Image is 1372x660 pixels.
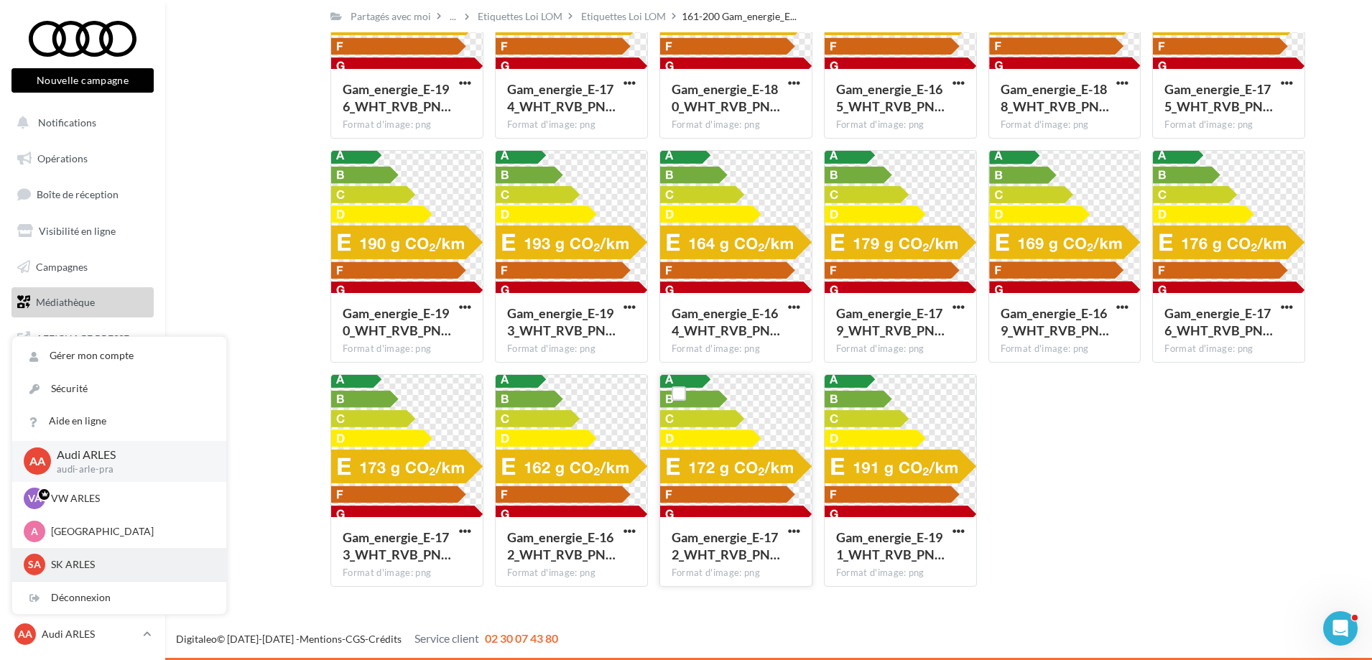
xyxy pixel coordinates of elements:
[57,447,203,463] p: Audi ARLES
[51,557,209,572] p: SK ARLES
[11,621,154,648] a: AA Audi ARLES
[507,81,616,114] span: Gam_energie_E-174_WHT_RVB_PNG_1080PX
[672,305,780,338] span: Gam_energie_E-164_WHT_RVB_PNG_1080PX
[9,323,157,366] a: AFFICHAGE PRESSE MD
[507,343,636,355] div: Format d'image: png
[176,633,217,645] a: Digitaleo
[581,9,666,24] div: Etiquettes Loi LOM
[1164,343,1293,355] div: Format d'image: png
[9,252,157,282] a: Campagnes
[447,6,459,27] div: ...
[1001,343,1129,355] div: Format d'image: png
[18,627,32,641] span: AA
[42,627,137,641] p: Audi ARLES
[176,633,558,645] span: © [DATE]-[DATE] - - -
[9,108,151,138] button: Notifications
[343,305,451,338] span: Gam_energie_E-190_WHT_RVB_PNG_1080PX
[12,582,226,614] div: Déconnexion
[1323,611,1358,646] iframe: Intercom live chat
[1164,118,1293,131] div: Format d'image: png
[672,529,780,562] span: Gam_energie_E-172_WHT_RVB_PNG_1080PX
[346,633,365,645] a: CGS
[29,453,45,470] span: AA
[507,529,616,562] span: Gam_energie_E-162_WHT_RVB_PNG_1080PX
[36,329,148,360] span: AFFICHAGE PRESSE MD
[11,68,154,93] button: Nouvelle campagne
[39,225,116,237] span: Visibilité en ligne
[57,463,203,476] p: audi-arle-pra
[12,373,226,405] a: Sécurité
[351,9,431,24] div: Partagés avec moi
[672,118,800,131] div: Format d'image: png
[9,179,157,210] a: Boîte de réception
[1164,81,1273,114] span: Gam_energie_E-175_WHT_RVB_PNG_1080PX
[414,631,479,645] span: Service client
[1001,305,1109,338] span: Gam_energie_E-169_WHT_RVB_PNG_1080PX
[836,118,965,131] div: Format d'image: png
[672,81,780,114] span: Gam_energie_E-180_WHT_RVB_PNG_1080PX
[12,405,226,437] a: Aide en ligne
[682,9,797,24] span: 161-200 Gam_energie_E...
[343,343,471,355] div: Format d'image: png
[836,567,965,580] div: Format d'image: png
[478,9,562,24] div: Etiquettes Loi LOM
[343,81,451,114] span: Gam_energie_E-196_WHT_RVB_PNG_1080PX
[507,305,616,338] span: Gam_energie_E-193_WHT_RVB_PNG_1080PX
[51,491,209,506] p: VW ARLES
[507,567,636,580] div: Format d'image: png
[9,216,157,246] a: Visibilité en ligne
[836,81,945,114] span: Gam_energie_E-165_WHT_RVB_PNG_1080PX
[51,524,209,539] p: [GEOGRAPHIC_DATA]
[9,144,157,174] a: Opérations
[36,260,88,272] span: Campagnes
[343,529,451,562] span: Gam_energie_E-173_WHT_RVB_PNG_1080PX
[672,343,800,355] div: Format d'image: png
[300,633,342,645] a: Mentions
[1164,305,1273,338] span: Gam_energie_E-176_WHT_RVB_PNG_1080PX
[343,567,471,580] div: Format d'image: png
[28,557,41,572] span: SA
[343,118,471,131] div: Format d'image: png
[369,633,402,645] a: Crédits
[485,631,558,645] span: 02 30 07 43 80
[37,188,119,200] span: Boîte de réception
[836,305,945,338] span: Gam_energie_E-179_WHT_RVB_PNG_1080PX
[37,152,88,164] span: Opérations
[507,118,636,131] div: Format d'image: png
[38,116,96,129] span: Notifications
[1001,81,1109,114] span: Gam_energie_E-188_WHT_RVB_PNG_1080PX
[836,343,965,355] div: Format d'image: png
[1001,118,1129,131] div: Format d'image: png
[31,524,38,539] span: A
[12,340,226,372] a: Gérer mon compte
[9,287,157,317] a: Médiathèque
[36,296,95,308] span: Médiathèque
[28,491,42,506] span: VA
[836,529,945,562] span: Gam_energie_E-191_WHT_RVB_PNG_1080PX
[672,567,800,580] div: Format d'image: png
